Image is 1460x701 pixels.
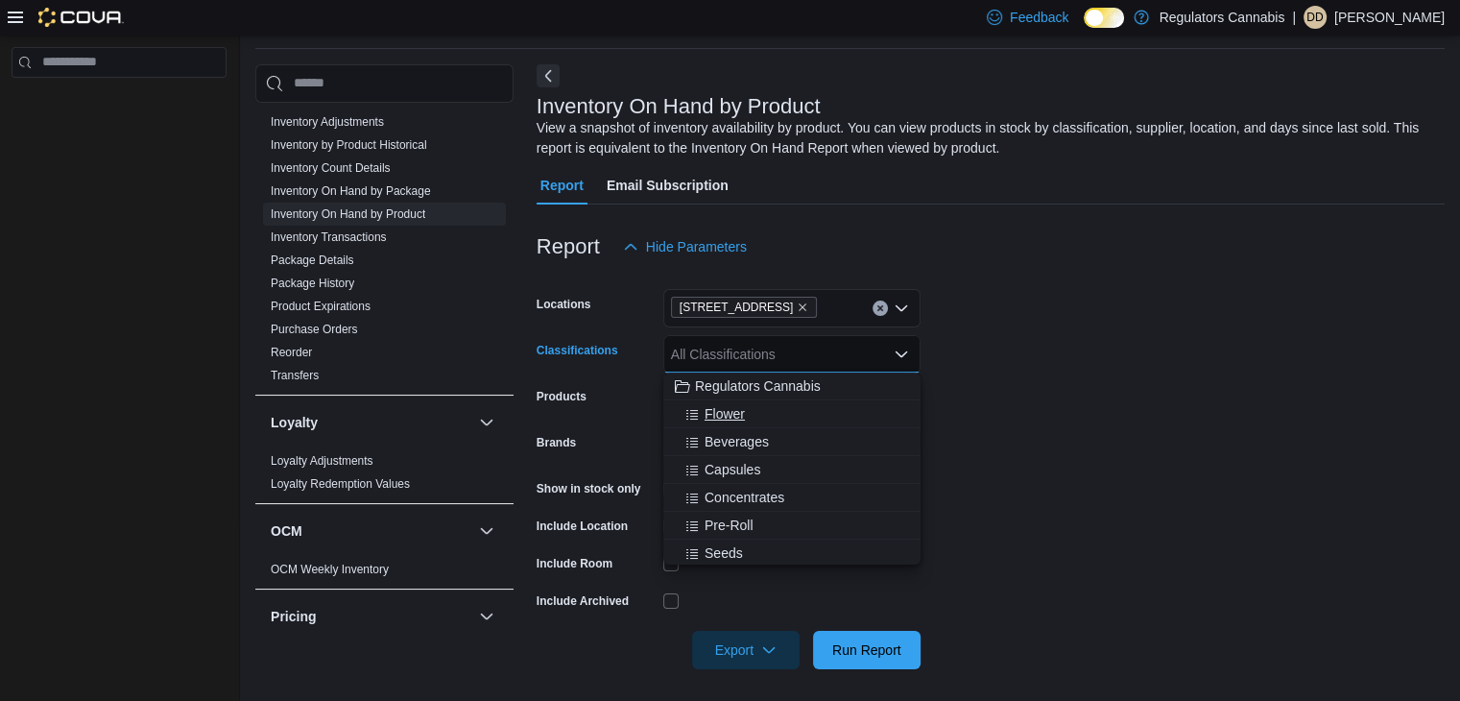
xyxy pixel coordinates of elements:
button: Hide Parameters [615,228,754,266]
h3: Pricing [271,607,316,626]
button: Remove 8486 Wyandotte St E from selection in this group [797,302,808,313]
div: Loyalty [255,449,514,503]
span: Report [540,166,584,205]
button: Flower [663,400,921,428]
span: Hide Parameters [646,237,747,256]
label: Include Archived [537,593,629,609]
button: Next [537,64,560,87]
span: Run Report [832,641,901,660]
span: Dark Mode [1084,28,1085,29]
button: Close list of options [894,347,909,362]
a: OCM Weekly Inventory [271,563,389,576]
span: Reorder [271,345,312,360]
span: Package History [271,276,354,291]
input: Dark Mode [1084,8,1124,28]
span: Loyalty Redemption Values [271,476,410,492]
div: Devon DeSalliers [1304,6,1327,29]
span: [STREET_ADDRESS] [680,298,794,317]
button: Beverages [663,428,921,456]
label: Show in stock only [537,481,641,496]
span: Flower [705,404,745,423]
button: Pricing [475,605,498,628]
p: | [1292,6,1296,29]
h3: Report [537,235,600,258]
button: Export [692,631,800,669]
span: Inventory Adjustments [271,114,384,130]
span: Inventory by Product Historical [271,137,427,153]
span: Feedback [1010,8,1068,27]
h3: Inventory On Hand by Product [537,95,821,118]
span: Product Expirations [271,299,371,314]
img: Cova [38,8,124,27]
a: Reorder [271,346,312,359]
div: View a snapshot of inventory availability by product. You can view products in stock by classific... [537,118,1435,158]
nav: Complex example [12,82,227,128]
span: 8486 Wyandotte St E [671,297,818,318]
label: Classifications [537,343,618,358]
span: Purchase Orders [271,322,358,337]
a: Transfers [271,369,319,382]
span: Inventory Count Details [271,160,391,176]
span: Seeds [705,544,743,563]
a: Inventory Transactions [271,230,387,244]
div: Inventory [255,110,514,395]
p: Regulators Cannabis [1159,6,1284,29]
span: Inventory Transactions [271,230,387,245]
button: Pricing [271,607,471,626]
button: Concentrates [663,484,921,512]
a: Product Expirations [271,300,371,313]
label: Include Room [537,556,612,571]
button: Run Report [813,631,921,669]
a: Loyalty Adjustments [271,454,373,468]
span: Capsules [705,460,760,479]
button: Capsules [663,456,921,484]
div: OCM [255,558,514,589]
h3: Loyalty [271,413,318,432]
a: Package Details [271,254,354,267]
span: Beverages [705,432,769,451]
button: OCM [475,520,498,543]
button: Loyalty [475,411,498,434]
span: Export [704,631,788,669]
button: Open list of options [894,301,909,316]
button: Clear input [873,301,888,316]
span: DD [1306,6,1323,29]
h3: OCM [271,521,302,541]
span: Email Subscription [607,166,729,205]
p: [PERSON_NAME] [1334,6,1445,29]
a: Inventory by Product Historical [271,138,427,152]
button: Regulators Cannabis [663,373,921,400]
button: Seeds [663,540,921,568]
span: Loyalty Adjustments [271,453,373,469]
a: Inventory Count Details [271,161,391,175]
label: Include Location [537,519,628,534]
a: Package History [271,277,354,290]
label: Brands [537,435,576,450]
label: Products [537,389,586,404]
button: Pre-Roll [663,512,921,540]
span: Package Details [271,253,354,268]
span: Concentrates [705,488,784,507]
a: Inventory On Hand by Product [271,207,425,221]
span: OCM Weekly Inventory [271,562,389,577]
button: OCM [271,521,471,541]
a: Inventory On Hand by Package [271,184,431,198]
button: Loyalty [271,413,471,432]
a: Purchase Orders [271,323,358,336]
span: Transfers [271,368,319,383]
label: Locations [537,297,591,312]
span: Pre-Roll [705,516,754,535]
a: Inventory Adjustments [271,115,384,129]
span: Inventory On Hand by Package [271,183,431,199]
a: Loyalty Redemption Values [271,477,410,491]
span: Inventory On Hand by Product [271,206,425,222]
span: Regulators Cannabis [695,376,821,396]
